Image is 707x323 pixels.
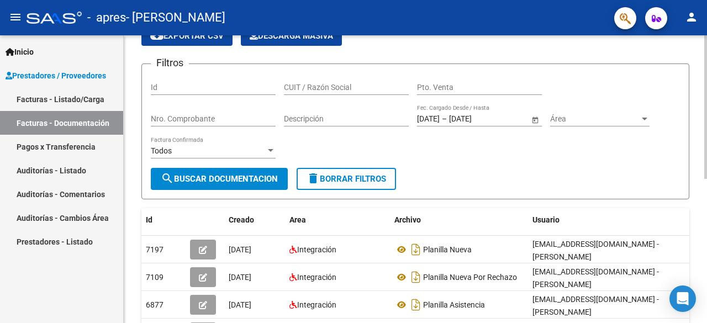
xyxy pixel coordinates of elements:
[224,208,285,232] datatable-header-cell: Creado
[87,6,126,30] span: - apres
[229,215,254,224] span: Creado
[409,241,423,258] i: Descargar documento
[146,273,163,282] span: 7109
[229,273,251,282] span: [DATE]
[161,174,278,184] span: Buscar Documentacion
[390,208,528,232] datatable-header-cell: Archivo
[146,300,163,309] span: 6877
[151,168,288,190] button: Buscar Documentacion
[297,273,336,282] span: Integración
[150,31,224,41] span: Exportar CSV
[6,46,34,58] span: Inicio
[532,267,659,289] span: [EMAIL_ADDRESS][DOMAIN_NAME] - [PERSON_NAME]
[229,300,251,309] span: [DATE]
[442,114,447,124] span: –
[6,70,106,82] span: Prestadores / Proveedores
[307,174,386,184] span: Borrar Filtros
[141,26,233,46] button: Exportar CSV
[161,172,174,185] mat-icon: search
[409,268,423,286] i: Descargar documento
[394,215,421,224] span: Archivo
[685,10,698,24] mat-icon: person
[241,26,342,46] app-download-masive: Descarga masiva de comprobantes (adjuntos)
[146,215,152,224] span: Id
[146,245,163,254] span: 7197
[151,146,172,155] span: Todos
[532,240,659,261] span: [EMAIL_ADDRESS][DOMAIN_NAME] - [PERSON_NAME]
[550,114,640,124] span: Área
[417,114,440,124] input: Fecha inicio
[528,208,694,232] datatable-header-cell: Usuario
[423,245,472,254] span: Planilla Nueva
[126,6,225,30] span: - [PERSON_NAME]
[250,31,333,41] span: Descarga Masiva
[669,285,696,312] div: Open Intercom Messenger
[150,29,163,42] mat-icon: cloud_download
[409,296,423,314] i: Descargar documento
[9,10,22,24] mat-icon: menu
[307,172,320,185] mat-icon: delete
[423,273,517,282] span: Planilla Nueva Por Rechazo
[297,300,336,309] span: Integración
[141,208,186,232] datatable-header-cell: Id
[532,295,659,316] span: [EMAIL_ADDRESS][DOMAIN_NAME] - [PERSON_NAME]
[449,114,503,124] input: Fecha fin
[285,208,390,232] datatable-header-cell: Area
[151,55,189,71] h3: Filtros
[423,300,485,309] span: Planilla Asistencia
[297,168,396,190] button: Borrar Filtros
[229,245,251,254] span: [DATE]
[532,215,560,224] span: Usuario
[241,26,342,46] button: Descarga Masiva
[289,215,306,224] span: Area
[529,114,541,125] button: Open calendar
[297,245,336,254] span: Integración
